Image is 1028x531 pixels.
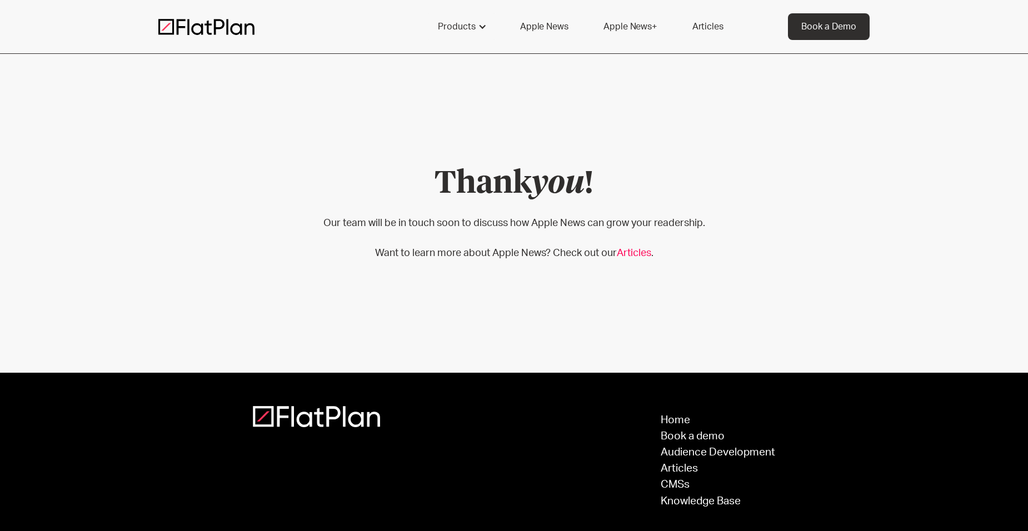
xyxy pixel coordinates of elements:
a: Knowledge Base [661,496,775,507]
a: Book a demo [661,431,775,442]
a: Articles [661,463,775,474]
a: Articles [679,13,737,40]
div: Book a Demo [801,20,856,33]
div: Products [438,20,476,33]
a: Apple News [507,13,581,40]
a: Audience Development [661,447,775,458]
h1: Thank ! [323,166,705,203]
a: Book a Demo [788,13,870,40]
a: Articles [617,248,651,258]
a: CMSs [661,479,775,490]
a: Apple News+ [590,13,670,40]
em: you [532,168,585,199]
p: Our team will be in touch soon to discuss how Apple News can grow your readership. Want to learn ... [323,216,705,261]
div: Products [425,13,498,40]
a: Home [661,415,775,425]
